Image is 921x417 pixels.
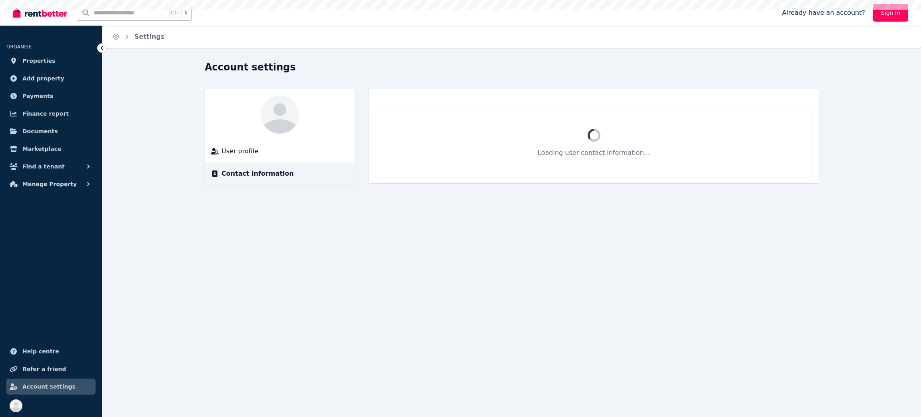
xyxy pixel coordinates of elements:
span: Already have an account? [782,8,865,18]
span: Add property [22,74,64,83]
a: Refer a friend [6,361,96,377]
span: Properties [22,56,56,66]
span: Payments [22,91,53,101]
button: Manage Property [6,176,96,192]
a: Add property [6,70,96,86]
h1: Account settings [205,61,296,74]
a: Help centre [6,343,96,359]
a: User profile [211,146,348,156]
span: Marketplace [22,144,61,154]
span: Help centre [22,347,59,356]
p: Loading user contact information... [395,148,793,158]
a: Payments [6,88,96,104]
img: RentBetter [13,7,67,19]
span: Manage Property [22,179,77,189]
span: Ctrl [169,8,181,18]
button: Find a tenant [6,158,96,174]
a: Account settings [6,379,96,395]
nav: Breadcrumb [102,26,174,48]
span: Account settings [22,382,76,391]
span: Find a tenant [22,162,65,171]
span: User profile [221,146,258,156]
span: Documents [22,126,58,136]
a: Contact information [211,169,348,178]
span: Refer a friend [22,364,66,374]
span: k [185,10,187,16]
span: Finance report [22,109,69,118]
a: Marketplace [6,141,96,157]
a: Sign In [873,4,908,22]
span: ORGANISE [6,44,32,50]
a: Documents [6,123,96,139]
a: Properties [6,53,96,69]
a: Settings [134,33,165,40]
span: Contact information [221,169,294,178]
a: Finance report [6,106,96,122]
